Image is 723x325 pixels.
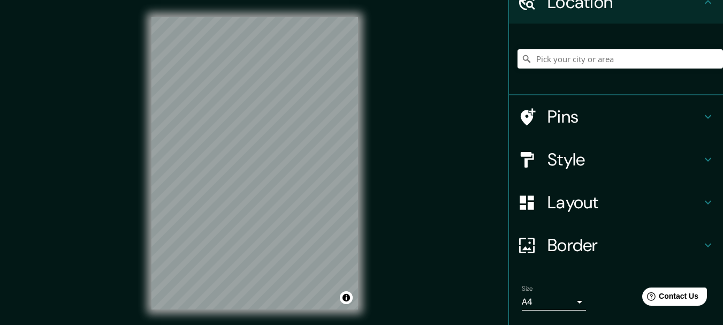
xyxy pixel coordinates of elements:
h4: Border [547,235,702,256]
iframe: Help widget launcher [628,283,711,313]
div: Pins [509,95,723,138]
canvas: Map [151,17,358,309]
h4: Layout [547,192,702,213]
button: Toggle attribution [340,291,353,304]
label: Size [522,284,533,293]
h4: Pins [547,106,702,127]
div: Border [509,224,723,267]
div: A4 [522,293,586,311]
input: Pick your city or area [517,49,723,69]
div: Layout [509,181,723,224]
h4: Style [547,149,702,170]
div: Style [509,138,723,181]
